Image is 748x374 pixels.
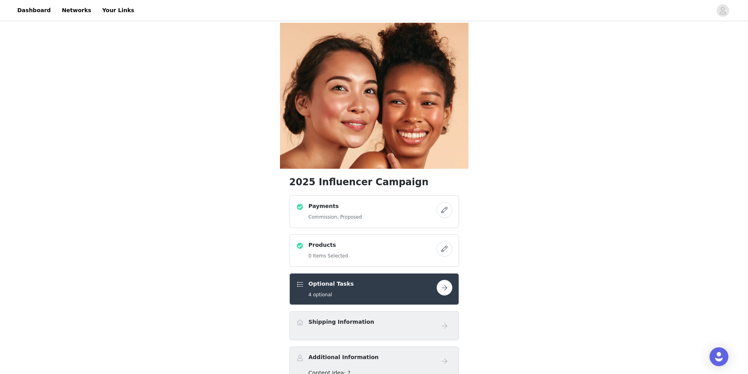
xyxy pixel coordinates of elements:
[57,2,96,19] a: Networks
[719,4,726,17] div: avatar
[309,202,362,210] h4: Payments
[309,353,379,361] h4: Additional Information
[289,311,459,340] div: Shipping Information
[309,252,348,259] h5: 0 Items Selected
[710,347,728,366] div: Open Intercom Messenger
[309,241,348,249] h4: Products
[280,23,468,169] img: campaign image
[13,2,55,19] a: Dashboard
[309,291,354,298] h5: 4 optional
[289,175,459,189] h1: 2025 Influencer Campaign
[289,273,459,305] div: Optional Tasks
[289,195,459,228] div: Payments
[309,318,374,326] h4: Shipping Information
[289,234,459,267] div: Products
[309,213,362,221] h5: Commission, Proposed
[309,280,354,288] h4: Optional Tasks
[97,2,139,19] a: Your Links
